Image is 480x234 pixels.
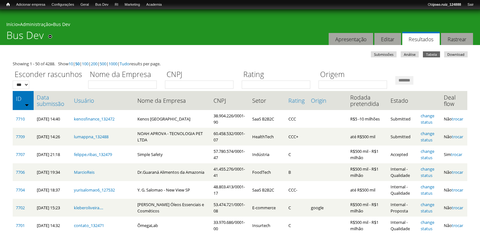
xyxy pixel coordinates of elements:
[249,128,285,146] td: HealthTech
[210,181,249,199] td: 48.803.413/0001-17
[6,21,474,29] div: » »
[25,103,29,107] img: ordem crescente
[347,128,387,146] td: até R$500 mil
[441,33,473,45] a: Rastrear
[210,91,249,110] th: CNPJ
[441,128,467,146] td: Não
[210,146,249,163] td: 57.780.574/0001-47
[285,181,308,199] td: CCC-
[16,152,25,157] a: 7707
[347,146,387,163] td: R$500 mil - R$1 milhão
[249,181,285,199] td: SaaS B2B2C
[74,169,95,175] a: MarcioReis
[165,69,238,81] label: CNPJ
[387,128,418,146] td: Submitted
[387,91,418,110] th: Estado
[285,199,308,217] td: C
[421,113,434,125] a: change status
[88,69,161,81] label: Nome da Empresa
[134,146,210,163] td: Simple Safety
[402,32,440,45] a: Resultados
[424,2,464,8] a: Olájoao.ruiz_124888
[285,163,308,181] td: B
[387,181,418,199] td: Internal - Qualidade
[16,205,25,211] a: 7702
[433,3,461,6] strong: joao.ruiz_124888
[34,163,71,181] td: [DATE] 19:34
[92,2,112,8] a: Bus Dev
[122,2,143,8] a: Marketing
[16,169,25,175] a: 7706
[3,2,13,8] a: Início
[100,61,106,67] a: 500
[75,61,80,67] a: 50
[49,2,77,8] a: Configurações
[452,187,463,193] a: trocar
[16,116,25,122] a: 7710
[74,152,112,157] a: felippe.ribas_132479
[6,29,44,45] h1: Bus Dev
[374,33,401,45] a: Editar
[452,205,463,211] a: trocar
[249,163,285,181] td: FoodTech
[285,110,308,128] td: CCC
[210,199,249,217] td: 53.474.721/0001-08
[347,110,387,128] td: R$5 -10 milhões
[464,2,477,8] a: Sair
[387,163,418,181] td: Internal - Qualidade
[347,91,387,110] th: Rodada pretendida
[308,199,347,217] td: google
[387,199,418,217] td: Internal - Proposta
[16,187,25,193] a: 7704
[20,21,51,27] a: Administração
[120,61,129,67] a: Tudo
[311,97,344,104] a: Origin
[210,110,249,128] td: 38.904.226/0001-90
[421,148,434,160] a: change status
[347,181,387,199] td: até R$500 mil
[74,116,115,122] a: kenosfinance_132472
[421,219,434,231] a: change status
[249,91,285,110] th: Setor
[444,51,468,57] a: Download
[74,187,115,193] a: yurisalomao6_127532
[319,69,391,81] label: Origem
[37,94,68,107] a: Data submissão
[347,199,387,217] td: R$500 mil - R$1 milhão
[34,146,71,163] td: [DATE] 21:18
[6,21,18,27] a: Início
[285,146,308,163] td: C
[134,91,210,110] th: Nome da Empresa
[16,95,30,102] a: ID
[13,61,467,67] div: Showing 1 - 50 of 4288. Show | | | | | | results per page.
[285,128,308,146] td: CCC+
[441,91,467,110] th: Deal flow
[13,2,49,8] a: Adicionar empresa
[69,61,73,67] a: 10
[134,181,210,199] td: Y. G. Salomao - New View SP
[441,181,467,199] td: Não
[74,205,103,211] a: kleberoliveira....
[371,51,397,57] a: Submissões
[452,116,463,122] a: trocar
[34,128,71,146] td: [DATE] 14:26
[441,199,467,217] td: Não
[441,163,467,181] td: Não
[74,223,104,228] a: contato_132471
[387,146,418,163] td: Accepted
[421,184,434,196] a: change status
[210,163,249,181] td: 41.455.276/0001-41
[452,223,463,228] a: trocar
[112,2,122,8] a: RI
[329,33,373,45] a: Apresentação
[421,131,434,143] a: change status
[347,163,387,181] td: R$500 mil - R$1 milhão
[13,69,84,81] label: Esconder rascunhos
[91,61,97,67] a: 200
[451,152,462,157] a: trocar
[16,223,25,228] a: 7701
[34,199,71,217] td: [DATE] 15:23
[77,2,92,8] a: Geral
[441,110,467,128] td: Não
[6,2,10,7] span: Início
